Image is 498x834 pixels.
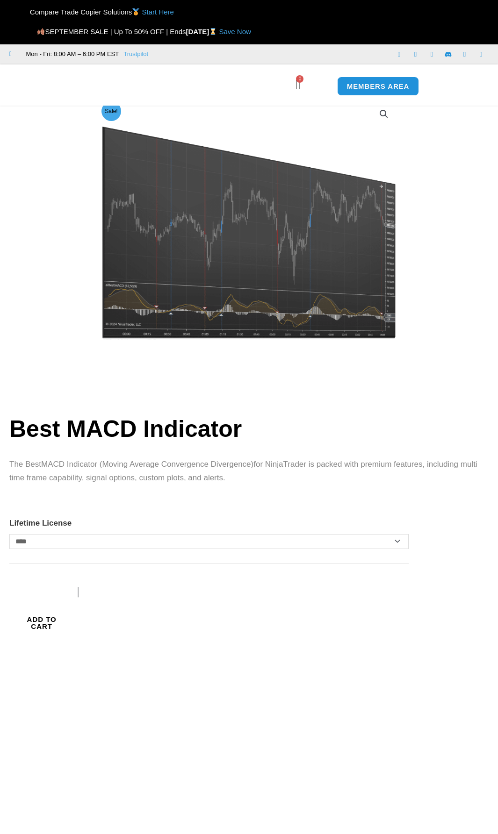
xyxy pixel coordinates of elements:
[9,460,41,469] span: The Best
[123,49,148,60] a: Trustpilot
[142,8,174,16] a: Start Here
[219,28,251,36] a: Save Now
[65,68,165,101] img: LogoAI | Affordable Indicators – NinjaTrader
[281,71,314,99] a: 0
[337,77,419,96] a: MEMBERS AREA
[209,28,217,35] img: ⌛
[24,49,119,60] span: Mon - Fri: 8:00 AM – 6:00 PM EST
[105,587,126,597] text: ••••••
[37,28,44,35] img: 🍂
[101,101,121,121] span: Sale!
[132,8,139,15] img: 🥇
[41,460,253,469] span: MACD Indicator (Moving Average Convergence Divergence)
[9,756,479,826] iframe: Prerender PayPal Message 1
[9,681,479,751] iframe: PayPal Message 1
[186,28,219,36] strong: [DATE]
[347,83,410,90] span: MEMBERS AREA
[375,106,392,122] a: View full-screen image gallery
[99,99,399,340] img: Best MACD
[9,519,72,527] label: Lifetime License
[9,413,479,445] h1: Best MACD Indicator
[74,583,144,681] button: Buy with GPay
[9,572,74,674] button: Add to cart
[22,8,174,16] span: Compare Trade Copier Solutions
[296,75,303,83] span: 0
[22,8,29,15] img: 🏆
[37,28,186,36] span: SEPTEMBER SALE | Up To 50% OFF | Ends
[72,577,146,578] iframe: Secure payment input frame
